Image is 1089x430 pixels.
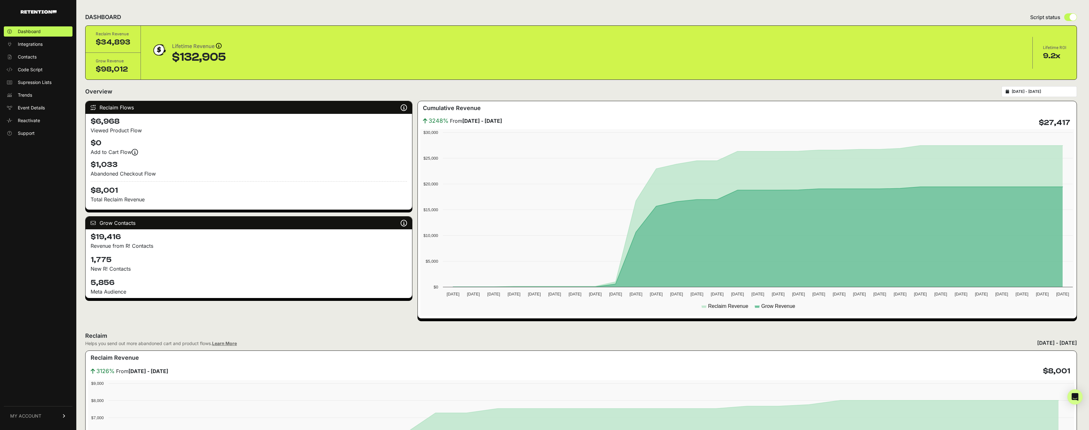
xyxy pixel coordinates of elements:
[589,292,602,296] text: [DATE]
[91,278,407,288] h4: 5,856
[96,37,130,47] div: $34,893
[873,292,886,296] text: [DATE]
[426,259,438,264] text: $5,000
[91,196,407,203] p: Total Reclaim Revenue
[4,90,72,100] a: Trends
[1067,389,1083,405] div: Open Intercom Messenger
[792,292,805,296] text: [DATE]
[670,292,683,296] text: [DATE]
[429,116,449,125] span: 3248%
[91,148,407,156] div: Add to Cart Flow
[18,130,35,136] span: Support
[96,31,130,37] div: Reclaim Revenue
[91,288,407,295] div: Meta Audience
[4,128,72,138] a: Support
[4,65,72,75] a: Code Script
[85,340,237,347] div: Helps you send out more abandoned cart and product flows.
[4,103,72,113] a: Event Details
[569,292,581,296] text: [DATE]
[894,292,906,296] text: [DATE]
[91,160,407,170] h4: $1,033
[18,28,41,35] span: Dashboard
[18,117,40,124] span: Reactivate
[172,42,226,51] div: Lifetime Revenue
[10,413,41,419] span: MY ACCOUNT
[467,292,480,296] text: [DATE]
[91,381,104,386] text: $9,000
[424,156,438,161] text: $25,000
[4,115,72,126] a: Reactivate
[424,130,438,135] text: $30,000
[487,292,500,296] text: [DATE]
[853,292,866,296] text: [DATE]
[212,341,237,346] a: Learn More
[528,292,541,296] text: [DATE]
[128,368,168,374] strong: [DATE] - [DATE]
[424,182,438,186] text: $20,000
[18,79,52,86] span: Supression Lists
[91,265,407,273] p: New R! Contacts
[1037,339,1077,347] div: [DATE] - [DATE]
[91,242,407,250] p: Revenue from R! Contacts
[955,292,967,296] text: [DATE]
[18,92,32,98] span: Trends
[423,104,481,113] h3: Cumulative Revenue
[424,233,438,238] text: $10,000
[711,292,724,296] text: [DATE]
[934,292,947,296] text: [DATE]
[609,292,622,296] text: [DATE]
[975,292,988,296] text: [DATE]
[91,415,104,420] text: $7,000
[1030,13,1060,21] span: Script status
[18,41,43,47] span: Integrations
[731,292,744,296] text: [DATE]
[833,292,845,296] text: [DATE]
[1043,366,1070,376] h4: $8,001
[4,52,72,62] a: Contacts
[812,292,825,296] text: [DATE]
[96,64,130,74] div: $98,012
[91,138,407,148] h4: $0
[91,232,407,242] h4: $19,416
[85,13,121,22] h2: DASHBOARD
[4,77,72,87] a: Supression Lists
[91,127,407,134] div: Viewed Product Flow
[91,398,104,403] text: $8,000
[462,118,502,124] strong: [DATE] - [DATE]
[85,87,112,96] h2: Overview
[4,39,72,49] a: Integrations
[18,54,37,60] span: Contacts
[761,303,795,309] text: Grow Revenue
[21,10,57,14] img: Retention.com
[91,255,407,265] h4: 1,775
[172,51,226,64] div: $132,905
[96,58,130,64] div: Grow Revenue
[691,292,703,296] text: [DATE]
[91,181,407,196] h4: $8,001
[1036,292,1049,296] text: [DATE]
[86,101,412,114] div: Reclaim Flows
[151,42,167,58] img: dollar-coin-05c43ed7efb7bc0c12610022525b4bbbb207c7efeef5aecc26f025e68dcafac9.png
[4,26,72,37] a: Dashboard
[85,331,237,340] h2: Reclaim
[548,292,561,296] text: [DATE]
[91,353,139,362] h3: Reclaim Revenue
[18,66,43,73] span: Code Script
[447,292,459,296] text: [DATE]
[91,116,407,127] h4: $6,968
[434,285,438,289] text: $0
[18,105,45,111] span: Event Details
[508,292,520,296] text: [DATE]
[630,292,642,296] text: [DATE]
[424,207,438,212] text: $15,000
[995,292,1008,296] text: [DATE]
[4,406,72,426] a: MY ACCOUNT
[914,292,927,296] text: [DATE]
[1043,51,1066,61] div: 9.2x
[1039,118,1070,128] h4: $27,417
[96,367,115,376] span: 3126%
[1043,45,1066,51] div: Lifetime ROI
[650,292,663,296] text: [DATE]
[1056,292,1069,296] text: [DATE]
[91,170,407,177] div: Abandoned Checkout Flow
